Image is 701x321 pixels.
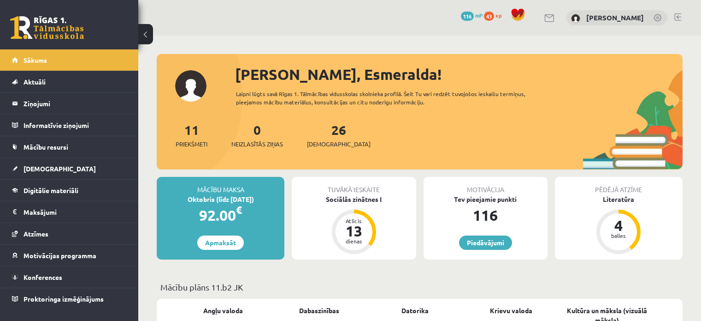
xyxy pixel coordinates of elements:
[157,204,284,226] div: 92.00
[231,121,283,149] a: 0Neizlasītās ziņas
[24,143,68,151] span: Mācību resursi
[12,266,127,288] a: Konferences
[24,273,62,281] span: Konferences
[340,218,368,224] div: Atlicis
[555,194,683,255] a: Literatūra 4 balles
[236,203,242,217] span: €
[24,230,48,238] span: Atzīmes
[571,14,580,23] img: Esmeralda Ķeviša
[555,177,683,194] div: Pēdējā atzīme
[24,251,96,260] span: Motivācijas programma
[12,180,127,201] a: Digitālie materiāli
[461,12,474,21] span: 116
[299,306,339,315] a: Dabaszinības
[461,12,483,19] a: 116 mP
[292,194,416,204] div: Sociālās zinātnes I
[12,136,127,157] a: Mācību resursi
[12,115,127,136] a: Informatīvie ziņojumi
[495,12,501,19] span: xp
[157,194,284,204] div: Oktobris (līdz [DATE])
[24,186,78,194] span: Digitālie materiāli
[12,71,127,92] a: Aktuāli
[24,164,96,173] span: [DEMOGRAPHIC_DATA]
[12,223,127,244] a: Atzīmes
[176,121,207,149] a: 11Priekšmeti
[24,93,127,114] legend: Ziņojumi
[12,288,127,309] a: Proktoringa izmēģinājums
[24,295,104,303] span: Proktoringa izmēģinājums
[231,139,283,149] span: Neizlasītās ziņas
[24,201,127,223] legend: Maksājumi
[484,12,506,19] a: 43 xp
[12,49,127,71] a: Sākums
[236,90,552,106] div: Laipni lūgts savā Rīgas 1. Tālmācības vidusskolas skolnieka profilā. Šeit Tu vari redzēt tuvojošo...
[12,158,127,179] a: [DEMOGRAPHIC_DATA]
[12,245,127,266] a: Motivācijas programma
[160,281,679,293] p: Mācību plāns 11.b2 JK
[475,12,483,19] span: mP
[484,12,494,21] span: 43
[459,236,512,250] a: Piedāvājumi
[605,218,632,233] div: 4
[292,194,416,255] a: Sociālās zinātnes I Atlicis 13 dienas
[307,121,371,149] a: 26[DEMOGRAPHIC_DATA]
[24,115,127,136] legend: Informatīvie ziņojumi
[10,16,84,39] a: Rīgas 1. Tālmācības vidusskola
[424,177,548,194] div: Motivācija
[424,204,548,226] div: 116
[176,139,207,149] span: Priekšmeti
[203,306,243,315] a: Angļu valoda
[24,56,47,64] span: Sākums
[401,306,429,315] a: Datorika
[12,93,127,114] a: Ziņojumi
[235,63,683,85] div: [PERSON_NAME], Esmeralda!
[586,13,644,22] a: [PERSON_NAME]
[157,177,284,194] div: Mācību maksa
[605,233,632,238] div: balles
[12,201,127,223] a: Maksājumi
[490,306,532,315] a: Krievu valoda
[24,78,46,86] span: Aktuāli
[340,224,368,238] div: 13
[292,177,416,194] div: Tuvākā ieskaite
[197,236,244,250] a: Apmaksāt
[340,238,368,244] div: dienas
[555,194,683,204] div: Literatūra
[307,139,371,149] span: [DEMOGRAPHIC_DATA]
[424,194,548,204] div: Tev pieejamie punkti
